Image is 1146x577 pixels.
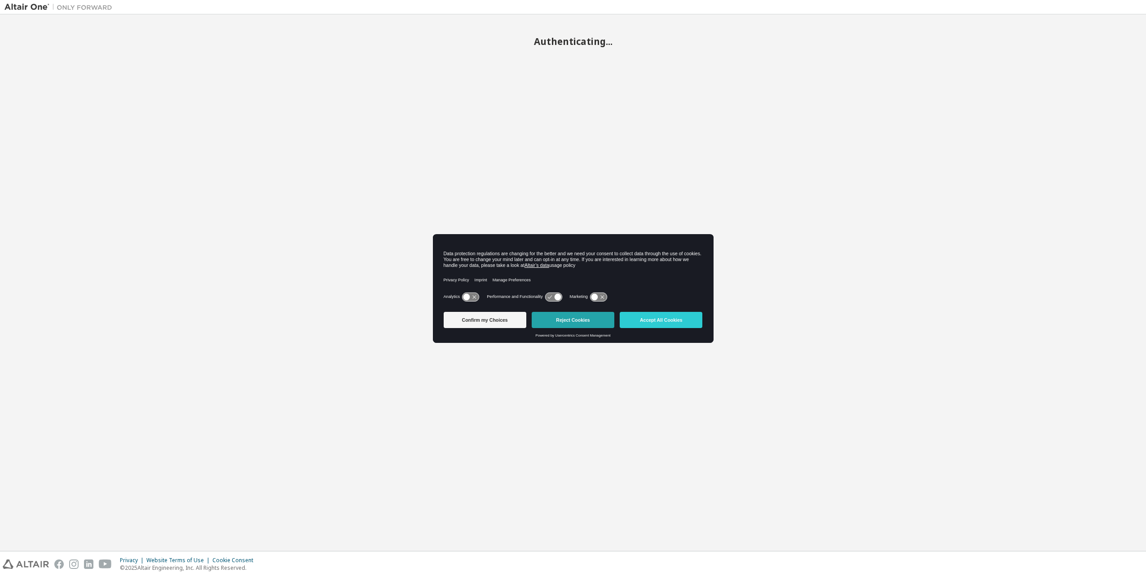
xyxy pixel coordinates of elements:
div: Cookie Consent [212,557,259,564]
img: instagram.svg [69,559,79,569]
div: Website Terms of Use [146,557,212,564]
img: altair_logo.svg [3,559,49,569]
img: Altair One [4,3,117,12]
img: youtube.svg [99,559,112,569]
p: © 2025 Altair Engineering, Inc. All Rights Reserved. [120,564,259,572]
div: Privacy [120,557,146,564]
h2: Authenticating... [4,36,1142,47]
img: linkedin.svg [84,559,93,569]
img: facebook.svg [54,559,64,569]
